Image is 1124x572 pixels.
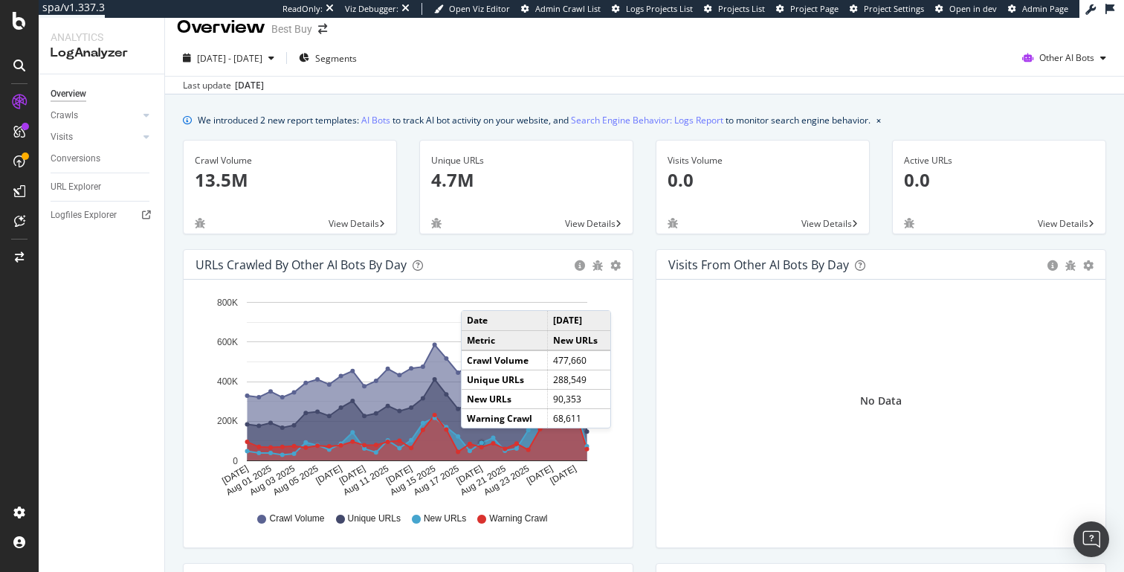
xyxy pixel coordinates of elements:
[51,151,154,167] a: Conversions
[935,3,997,15] a: Open in dev
[801,217,852,230] span: View Details
[1083,260,1094,271] div: gear
[548,350,610,370] td: 477,660
[225,463,274,498] text: Aug 01 2025
[431,218,442,228] div: bug
[668,257,849,272] div: Visits from Other AI Bots by day
[195,218,205,228] div: bug
[235,79,264,92] div: [DATE]
[462,311,548,330] td: Date
[548,390,610,409] td: 90,353
[455,463,485,486] text: [DATE]
[1039,51,1094,64] span: Other AI Bots
[718,3,765,14] span: Projects List
[565,217,616,230] span: View Details
[51,179,101,195] div: URL Explorer
[315,52,357,65] span: Segments
[233,456,238,466] text: 0
[610,260,621,271] div: gear
[904,218,914,228] div: bug
[431,154,621,167] div: Unique URLs
[482,463,531,498] text: Aug 23 2025
[462,370,548,389] td: Unique URLs
[1047,260,1058,271] div: circle-info
[282,3,323,15] div: ReadOnly:
[1038,217,1088,230] span: View Details
[790,3,839,14] span: Project Page
[217,298,238,308] text: 800K
[462,330,548,350] td: Metric
[195,167,385,193] p: 13.5M
[51,208,117,223] div: Logfiles Explorer
[198,112,871,128] div: We introduced 2 new report templates: to track AI bot activity on your website, and to monitor se...
[220,463,250,486] text: [DATE]
[850,3,924,15] a: Project Settings
[525,463,555,486] text: [DATE]
[196,257,407,272] div: URLs Crawled by Other AI Bots by day
[521,3,601,15] a: Admin Crawl List
[197,52,262,65] span: [DATE] - [DATE]
[459,463,508,498] text: Aug 21 2025
[592,260,603,271] div: bug
[293,46,363,70] button: Segments
[217,337,238,347] text: 600K
[271,22,312,36] div: Best Buy
[1016,46,1112,70] button: Other AI Bots
[314,463,343,486] text: [DATE]
[248,463,297,498] text: Aug 03 2025
[668,167,858,193] p: 0.0
[873,109,885,131] button: close banner
[51,86,154,102] a: Overview
[412,463,461,498] text: Aug 17 2025
[462,390,548,409] td: New URLs
[388,463,437,498] text: Aug 15 2025
[571,112,723,128] a: Search Engine Behavior: Logs Report
[549,463,578,486] text: [DATE]
[51,179,154,195] a: URL Explorer
[341,463,390,498] text: Aug 11 2025
[548,330,610,350] td: New URLs
[271,463,320,498] text: Aug 05 2025
[626,3,693,14] span: Logs Projects List
[668,218,678,228] div: bug
[345,3,398,15] div: Viz Debugger:
[668,154,858,167] div: Visits Volume
[51,86,86,102] div: Overview
[51,45,152,62] div: LogAnalyzer
[776,3,839,15] a: Project Page
[337,463,367,486] text: [DATE]
[183,112,1106,128] div: info banner
[860,393,902,408] div: No Data
[183,79,264,92] div: Last update
[1073,521,1109,557] div: Open Intercom Messenger
[949,3,997,14] span: Open in dev
[195,154,385,167] div: Crawl Volume
[462,350,548,370] td: Crawl Volume
[51,129,139,145] a: Visits
[424,512,466,525] span: New URLs
[575,260,585,271] div: circle-info
[51,108,78,123] div: Crawls
[904,154,1094,167] div: Active URLs
[1008,3,1068,15] a: Admin Page
[864,3,924,14] span: Project Settings
[51,129,73,145] div: Visits
[269,512,324,525] span: Crawl Volume
[449,3,510,14] span: Open Viz Editor
[434,3,510,15] a: Open Viz Editor
[196,292,621,498] svg: A chart.
[177,15,265,40] div: Overview
[548,409,610,428] td: 68,611
[1065,260,1076,271] div: bug
[217,417,238,427] text: 200K
[612,3,693,15] a: Logs Projects List
[361,112,390,128] a: AI Bots
[217,376,238,387] text: 400K
[348,512,401,525] span: Unique URLs
[329,217,379,230] span: View Details
[462,409,548,428] td: Warning Crawl
[51,108,139,123] a: Crawls
[177,46,280,70] button: [DATE] - [DATE]
[384,463,414,486] text: [DATE]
